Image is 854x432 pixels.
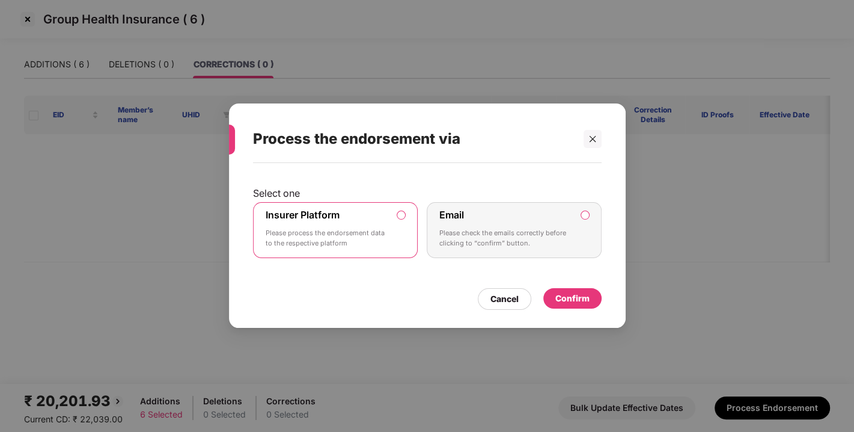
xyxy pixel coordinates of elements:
span: close [588,135,596,143]
div: Confirm [555,292,590,306]
p: Select one [253,187,602,199]
div: Process the endorsement via [253,116,573,162]
label: Insurer Platform [266,209,340,221]
label: Email [439,209,463,221]
p: Please check the emails correctly before clicking to “confirm” button. [439,228,572,249]
div: Cancel [490,293,519,306]
p: Please process the endorsement data to the respective platform [266,228,388,249]
input: EmailPlease check the emails correctly before clicking to “confirm” button. [581,211,589,219]
input: Insurer PlatformPlease process the endorsement data to the respective platform [397,211,404,219]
